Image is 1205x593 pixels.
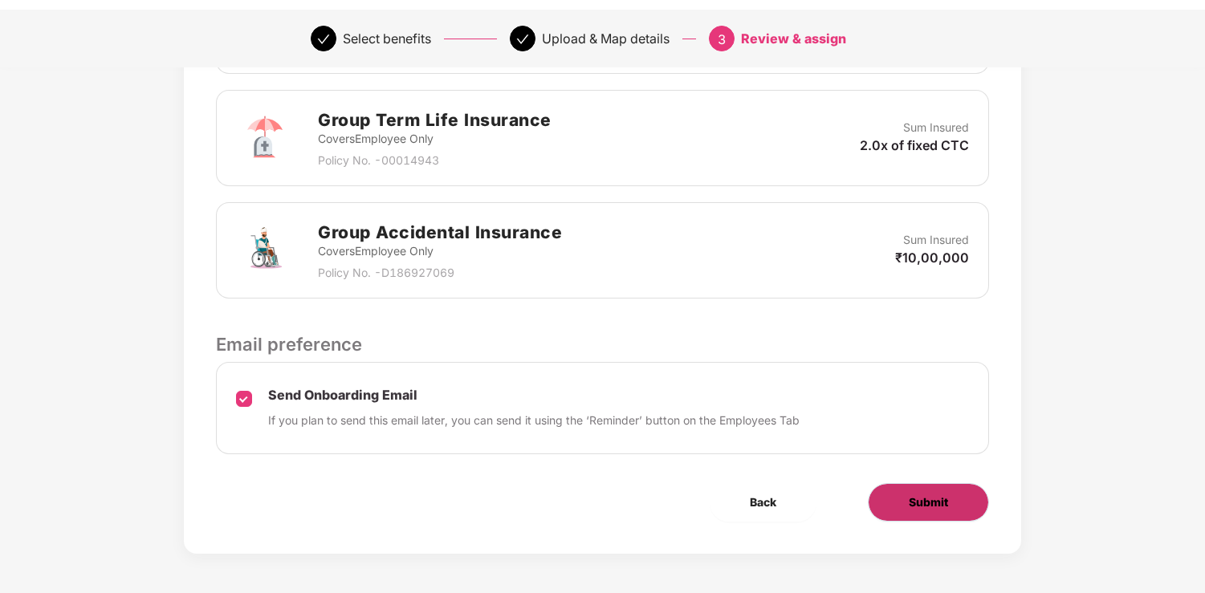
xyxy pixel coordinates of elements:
span: check [317,33,330,46]
p: Covers Employee Only [318,130,552,148]
p: Sum Insured [903,231,969,249]
img: svg+xml;base64,PHN2ZyB4bWxucz0iaHR0cDovL3d3dy53My5vcmcvMjAwMC9zdmciIHdpZHRoPSI3MiIgaGVpZ2h0PSI3Mi... [236,221,294,279]
p: Covers Employee Only [318,242,562,260]
span: check [516,33,529,46]
h2: Group Accidental Insurance [318,219,562,246]
button: Submit [868,483,989,522]
p: 2.0x of fixed CTC [860,136,969,154]
h2: Group Term Life Insurance [318,107,552,133]
p: If you plan to send this email later, you can send it using the ‘Reminder’ button on the Employee... [268,412,800,429]
p: ₹10,00,000 [895,249,969,266]
p: Policy No. - D186927069 [318,264,562,282]
div: Upload & Map details [542,26,670,51]
p: Policy No. - 00014943 [318,152,552,169]
div: Select benefits [343,26,431,51]
p: Email preference [216,331,988,358]
div: Review & assign [741,26,846,51]
span: 3 [718,31,726,47]
img: svg+xml;base64,PHN2ZyB4bWxucz0iaHR0cDovL3d3dy53My5vcmcvMjAwMC9zdmciIHdpZHRoPSI3MiIgaGVpZ2h0PSI3Mi... [236,109,294,167]
span: Back [750,493,776,511]
p: Send Onboarding Email [268,387,800,404]
button: Back [710,483,816,522]
span: Submit [909,493,948,511]
p: Sum Insured [903,119,969,136]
